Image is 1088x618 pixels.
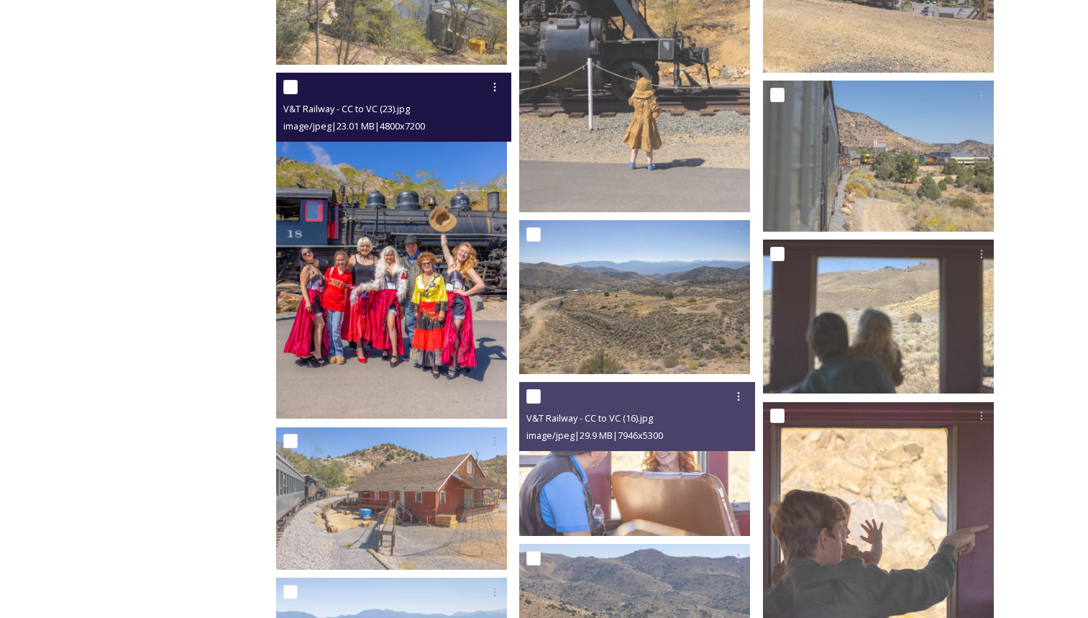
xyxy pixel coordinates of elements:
[763,81,994,232] img: V&T Railway - CC to VC (21).jpg
[526,429,663,442] span: image/jpeg | 29.9 MB | 7946 x 5300
[526,412,653,424] span: V&T Railway - CC to VC (16).jpg
[276,427,507,570] img: V&T Railway - CC to VC (20).jpg
[519,220,750,374] img: V&T Railway - CC to VC (18).jpg
[283,102,410,115] span: V&T Railway - CC to VC (23).jpg
[519,382,750,536] img: V&T Railway - CC to VC (16).jpg
[276,73,507,419] img: V&T Railway - CC to VC (23).jpg
[763,240,994,394] img: V&T Railway - CC to VC (15).jpg
[283,119,425,132] span: image/jpeg | 23.01 MB | 4800 x 7200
